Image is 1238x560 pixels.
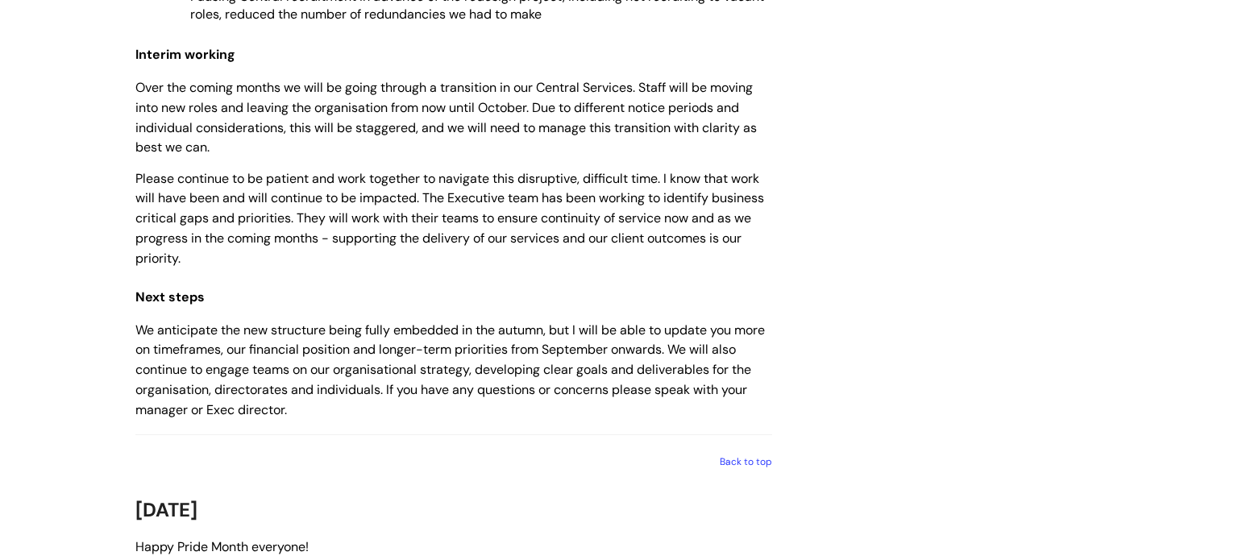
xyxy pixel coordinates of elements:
a: Back to top [720,455,772,468]
span: Over the coming months we will be going through a transition in our Central Services. Staff will ... [135,79,757,156]
span: We anticipate the new structure being fully embedded in the autumn, but I will be able to update ... [135,321,765,418]
span: [DATE] [135,497,197,522]
span: Happy Pride Month everyone! [135,538,309,555]
span: Please continue to be patient and work together to navigate this disruptive, difficult time. I kn... [135,170,764,267]
span: Interim working [135,46,235,63]
span: Next steps [135,288,205,305]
